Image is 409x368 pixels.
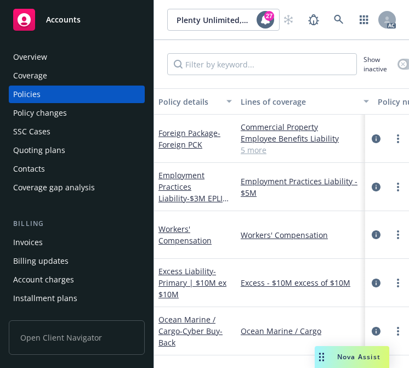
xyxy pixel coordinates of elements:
[167,53,357,75] input: Filter by keyword...
[13,252,69,270] div: Billing updates
[9,141,145,159] a: Quoting plans
[9,123,145,140] a: SSC Cases
[9,252,145,270] a: Billing updates
[303,9,325,31] a: Report a Bug
[158,128,220,150] span: - Foreign PCK
[391,276,405,290] a: more
[391,325,405,338] a: more
[158,224,212,246] a: Workers' Compensation
[315,346,328,368] div: Drag to move
[158,314,223,348] a: Ocean Marine / Cargo
[13,141,65,159] div: Quoting plans
[391,228,405,241] a: more
[158,170,223,215] a: Employment Practices Liability
[236,88,373,115] button: Lines of coverage
[158,96,220,107] div: Policy details
[264,11,274,21] div: 27
[13,234,43,251] div: Invoices
[9,48,145,66] a: Overview
[9,86,145,103] a: Policies
[13,271,74,288] div: Account charges
[13,123,50,140] div: SSC Cases
[9,104,145,122] a: Policy changes
[13,179,95,196] div: Coverage gap analysis
[9,271,145,288] a: Account charges
[241,133,369,144] a: Employee Benefits Liability
[9,290,145,307] a: Installment plans
[277,9,299,31] a: Start snowing
[315,346,389,368] button: Nova Assist
[370,276,383,290] a: circleInformation
[177,14,249,26] span: Plenty Unlimited, Inc.
[13,160,45,178] div: Contacts
[158,266,226,299] span: - Primary | $10M ex $10M
[241,96,357,107] div: Lines of coverage
[13,67,47,84] div: Coverage
[241,325,369,337] a: Ocean Marine / Cargo
[9,234,145,251] a: Invoices
[353,9,375,31] a: Switch app
[370,180,383,194] a: circleInformation
[370,132,383,145] a: circleInformation
[241,229,369,241] a: Workers' Compensation
[391,132,405,145] a: more
[337,352,380,361] span: Nova Assist
[9,218,145,229] div: Billing
[241,277,369,288] a: Excess - $10M excess of $10M
[241,121,369,133] a: Commercial Property
[158,128,220,150] a: Foreign Package
[13,290,77,307] div: Installment plans
[391,180,405,194] a: more
[167,9,280,31] button: Plenty Unlimited, Inc.
[13,48,47,66] div: Overview
[363,55,393,73] span: Show inactive
[46,15,81,24] span: Accounts
[9,160,145,178] a: Contacts
[158,193,229,215] span: - $3M EPLI Limit
[13,86,41,103] div: Policies
[370,325,383,338] a: circleInformation
[9,4,145,35] a: Accounts
[241,175,369,199] a: Employment Practices Liability - $5M
[154,88,236,115] button: Policy details
[9,67,145,84] a: Coverage
[241,144,369,156] a: 5 more
[370,228,383,241] a: circleInformation
[328,9,350,31] a: Search
[158,326,223,348] span: - Cyber Buy-Back
[13,104,67,122] div: Policy changes
[158,266,226,299] a: Excess Liability
[9,320,145,355] span: Open Client Navigator
[9,179,145,196] a: Coverage gap analysis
